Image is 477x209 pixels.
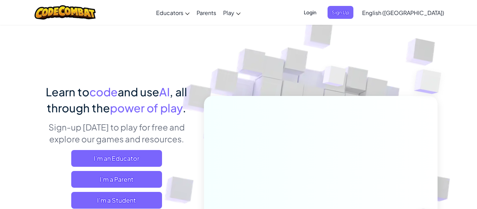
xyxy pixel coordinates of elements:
a: I'm a Parent [71,171,162,188]
span: . [183,101,186,115]
a: Parents [193,3,220,22]
span: English ([GEOGRAPHIC_DATA]) [362,9,444,16]
img: Overlap cubes [310,52,360,104]
button: Sign Up [328,6,353,19]
span: Educators [156,9,183,16]
span: AI [159,85,170,99]
a: Play [220,3,244,22]
button: I'm a Student [71,192,162,209]
a: English ([GEOGRAPHIC_DATA]) [359,3,448,22]
img: CodeCombat logo [35,5,96,20]
p: Sign-up [DATE] to play for free and explore our games and resources. [39,121,193,145]
img: Overlap cubes [400,52,461,111]
span: code [89,85,118,99]
span: power of play [110,101,183,115]
span: and use [118,85,159,99]
a: Educators [153,3,193,22]
span: Learn to [46,85,89,99]
a: I'm an Educator [71,150,162,167]
span: Play [223,9,234,16]
button: Login [300,6,321,19]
